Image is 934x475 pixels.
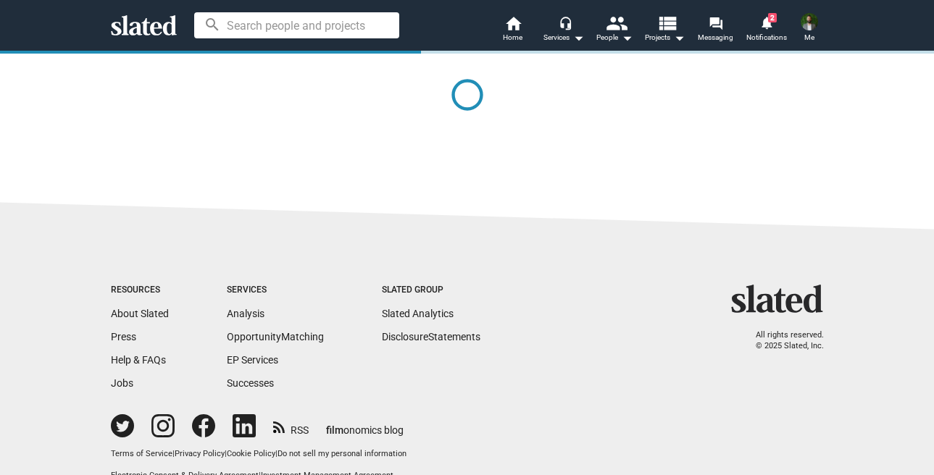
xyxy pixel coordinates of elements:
mat-icon: arrow_drop_down [670,29,688,46]
button: Services [538,14,589,46]
span: Projects [645,29,685,46]
button: Projects [640,14,691,46]
img: Felix Nunez JR [801,13,818,30]
a: Analysis [227,308,264,319]
div: Resources [111,285,169,296]
mat-icon: people [605,12,626,33]
a: Messaging [691,14,741,46]
span: film [326,424,343,436]
div: People [596,29,633,46]
span: Messaging [698,29,733,46]
div: Services [543,29,584,46]
mat-icon: forum [709,16,722,30]
span: | [275,449,278,458]
a: Help & FAQs [111,354,166,366]
a: EP Services [227,354,278,366]
a: RSS [273,415,309,437]
span: Home [503,29,522,46]
a: About Slated [111,308,169,319]
div: Slated Group [382,285,480,296]
button: People [589,14,640,46]
a: Home [488,14,538,46]
a: Successes [227,377,274,389]
a: filmonomics blog [326,412,404,437]
mat-icon: arrow_drop_down [618,29,635,46]
mat-icon: arrow_drop_down [570,29,587,46]
a: Privacy Policy [175,449,225,458]
a: DisclosureStatements [382,331,480,342]
mat-icon: notifications [759,15,773,29]
div: Services [227,285,324,296]
mat-icon: view_list [656,12,677,33]
a: Terms of Service [111,449,172,458]
a: Cookie Policy [227,449,275,458]
mat-icon: headset_mic [559,16,572,29]
span: Notifications [746,29,787,46]
mat-icon: home [504,14,522,32]
span: | [225,449,227,458]
a: Jobs [111,377,133,389]
span: Me [804,29,814,46]
button: Felix Nunez JRMe [792,10,827,48]
span: | [172,449,175,458]
a: 2Notifications [741,14,792,46]
a: Press [111,331,136,342]
input: Search people and projects [194,12,399,38]
span: 2 [768,13,777,22]
p: All rights reserved. © 2025 Slated, Inc. [741,330,824,351]
button: Do not sell my personal information [278,449,406,460]
a: Slated Analytics [382,308,454,319]
a: OpportunityMatching [227,331,324,342]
